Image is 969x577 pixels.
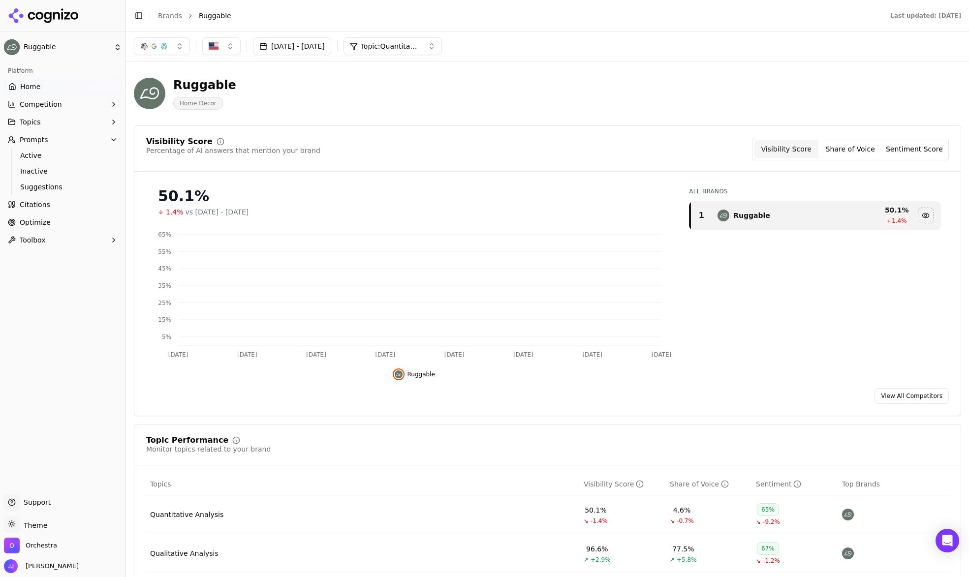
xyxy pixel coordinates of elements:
span: ↗ [670,556,675,564]
tspan: [DATE] [444,351,465,358]
button: Visibility Score [754,140,818,158]
span: Theme [20,521,47,529]
div: Data table [689,201,941,230]
a: Citations [4,197,122,213]
span: Ruggable [407,370,435,378]
span: Ruggable [199,11,231,21]
div: 50.1 % [844,205,909,215]
div: 77.5% [672,544,694,554]
span: Topic: Quantitative Analysis [361,41,420,51]
span: [PERSON_NAME] [22,562,79,571]
span: Topics [20,117,41,127]
img: Ruggable [4,39,20,55]
button: Prompts [4,132,122,148]
span: +5.8% [677,556,697,564]
span: Active [20,151,106,160]
tspan: 5% [162,334,171,340]
div: Data table [146,473,949,573]
span: Suggestions [20,182,106,192]
button: Open organization switcher [4,538,57,553]
span: ↗ [584,556,589,564]
th: shareOfVoice [666,473,752,495]
span: -0.7% [677,517,694,525]
img: Ruggable [134,78,165,109]
a: Suggestions [16,180,110,194]
th: visibilityScore [580,473,666,495]
button: Share of Voice [818,140,882,158]
div: 50.1% [585,505,606,515]
div: 67% [757,542,779,555]
button: Hide ruggable data [393,368,435,380]
div: Quantitative Analysis [150,510,223,519]
tspan: [DATE] [237,351,257,358]
div: Sentiment [756,479,801,489]
span: Orchestra [26,541,57,550]
span: Support [20,497,51,507]
div: 1 [695,210,708,221]
span: Home Decor [173,97,223,110]
button: Toolbox [4,232,122,248]
tspan: 15% [158,316,171,323]
span: Ruggable [24,43,110,52]
button: Open user button [4,559,79,573]
span: ↘ [670,517,675,525]
div: 65% [757,503,779,516]
nav: breadcrumb [158,11,871,21]
button: Topics [4,114,122,130]
img: ruggable [718,210,729,221]
div: Ruggable [733,211,770,220]
span: -1.4% [591,517,608,525]
div: Qualitative Analysis [150,548,219,558]
tspan: 55% [158,248,171,255]
tspan: 35% [158,282,171,289]
span: ↘ [756,518,761,526]
span: Inactive [20,166,106,176]
span: +2.9% [591,556,611,564]
div: All Brands [689,187,941,195]
span: Prompts [20,135,48,145]
a: Active [16,149,110,162]
tspan: [DATE] [652,351,672,358]
button: Competition [4,96,122,112]
div: Open Intercom Messenger [936,529,959,552]
tspan: [DATE] [513,351,533,358]
tspan: [DATE] [582,351,602,358]
span: Citations [20,200,50,210]
tspan: [DATE] [306,351,326,358]
th: Topics [146,473,580,495]
div: Platform [4,63,122,79]
th: Top Brands [838,473,949,495]
tr: 1ruggableRuggable50.1%1.4%Hide ruggable data [690,201,941,230]
img: Jeff Jensen [4,559,18,573]
span: -1.2% [763,557,780,565]
div: Visibility Score [146,138,213,146]
div: Last updated: [DATE] [890,12,961,20]
button: [DATE] - [DATE] [253,37,331,55]
tspan: 65% [158,231,171,238]
div: 96.6% [586,544,608,554]
span: Top Brands [842,479,880,489]
th: sentiment [752,473,838,495]
span: 1.4% [166,207,184,217]
span: Home [20,82,40,91]
img: ruggable [842,509,854,520]
div: 50.1% [158,187,669,205]
span: 1.4 % [892,217,907,225]
span: Toolbox [20,235,46,245]
tspan: 45% [158,265,171,272]
img: ruggable [842,547,854,559]
span: ↘ [756,557,761,565]
tspan: [DATE] [168,351,188,358]
a: Inactive [16,164,110,178]
span: ↘ [584,517,589,525]
div: Topic Performance [146,436,228,444]
a: Home [4,79,122,94]
span: Competition [20,99,62,109]
img: United States [209,41,219,51]
div: Visibility Score [584,479,644,489]
a: View All Competitors [875,388,949,404]
img: Orchestra [4,538,20,553]
span: Optimize [20,217,51,227]
span: vs [DATE] - [DATE] [186,207,249,217]
div: Monitor topics related to your brand [146,444,271,454]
